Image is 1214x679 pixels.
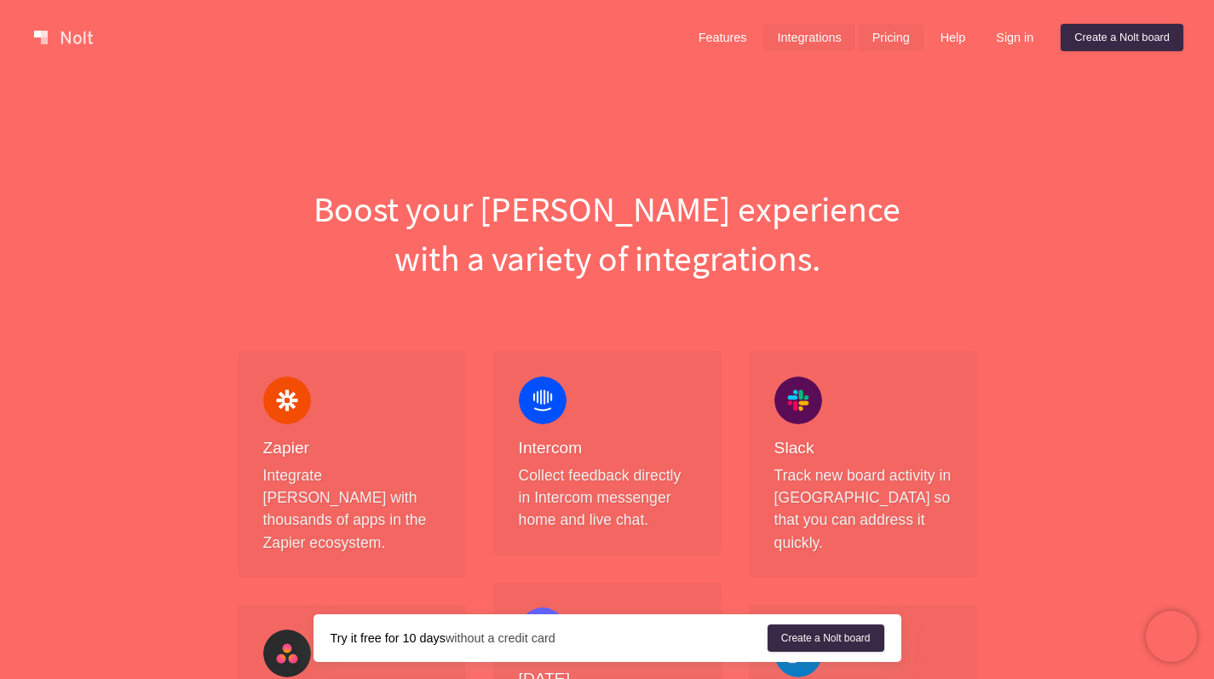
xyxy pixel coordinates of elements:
a: Sign in [982,24,1047,51]
a: Create a Nolt board [768,624,884,652]
a: Help [927,24,980,51]
p: Track new board activity in [GEOGRAPHIC_DATA] so that you can address it quickly. [774,464,952,555]
h4: Intercom [519,438,696,459]
a: Integrations [763,24,854,51]
h4: Slack [774,438,952,459]
strong: Try it free for 10 days [331,631,446,645]
div: without a credit card [331,630,768,647]
p: Integrate [PERSON_NAME] with thousands of apps in the Zapier ecosystem. [263,464,440,555]
h1: Boost your [PERSON_NAME] experience with a variety of integrations. [224,184,991,283]
h4: Zapier [263,438,440,459]
a: Features [685,24,761,51]
a: Pricing [859,24,923,51]
a: Create a Nolt board [1061,24,1183,51]
iframe: Chatra live chat [1146,611,1197,662]
p: Collect feedback directly in Intercom messenger home and live chat. [519,464,696,532]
